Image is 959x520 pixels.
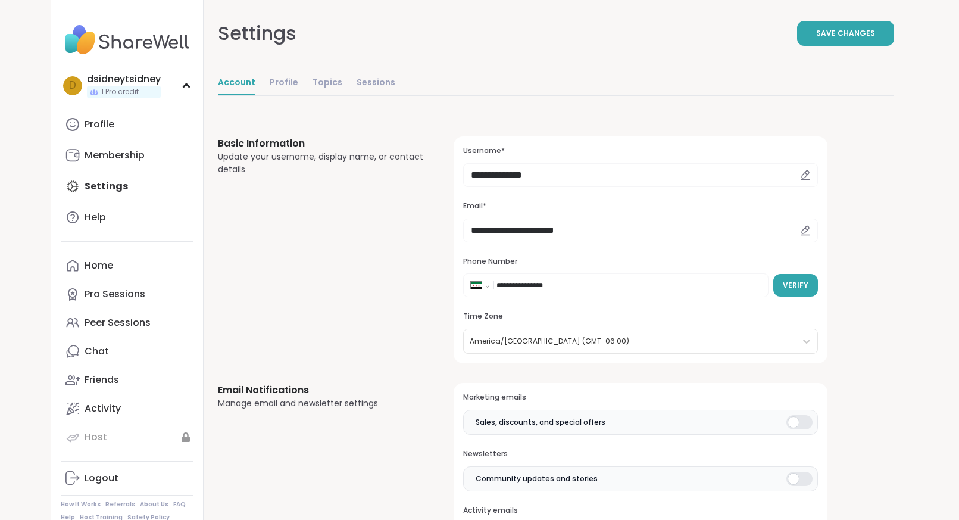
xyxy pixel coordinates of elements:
[463,201,817,211] h3: Email*
[61,251,193,280] a: Home
[85,431,107,444] div: Host
[61,337,193,366] a: Chat
[218,19,296,48] div: Settings
[85,472,118,485] div: Logout
[476,417,605,428] span: Sales, discounts, and special offers
[85,118,114,131] div: Profile
[61,464,193,493] a: Logout
[61,280,193,309] a: Pro Sessions
[173,500,186,509] a: FAQ
[85,211,106,224] div: Help
[61,203,193,232] a: Help
[105,500,135,509] a: Referrals
[783,280,808,291] span: Verify
[463,449,817,459] h3: Newsletters
[85,345,109,358] div: Chat
[69,78,76,94] span: d
[101,87,139,97] span: 1 Pro credit
[357,71,395,95] a: Sessions
[140,500,168,509] a: About Us
[797,21,894,46] button: Save Changes
[270,71,298,95] a: Profile
[218,151,426,176] div: Update your username, display name, or contact details
[85,259,113,272] div: Home
[87,73,161,86] div: dsidneytsidney
[61,423,193,452] a: Host
[61,394,193,423] a: Activity
[218,71,255,95] a: Account
[61,141,193,170] a: Membership
[61,500,101,509] a: How It Works
[313,71,342,95] a: Topics
[218,397,426,410] div: Manage email and newsletter settings
[218,383,426,397] h3: Email Notifications
[463,393,817,403] h3: Marketing emails
[773,274,818,297] button: Verify
[85,149,145,162] div: Membership
[218,136,426,151] h3: Basic Information
[463,506,817,516] h3: Activity emails
[61,366,193,394] a: Friends
[85,402,121,415] div: Activity
[816,28,875,39] span: Save Changes
[85,316,151,329] div: Peer Sessions
[61,110,193,139] a: Profile
[85,288,145,301] div: Pro Sessions
[463,146,817,156] h3: Username*
[61,309,193,337] a: Peer Sessions
[61,19,193,61] img: ShareWell Nav Logo
[463,312,817,322] h3: Time Zone
[85,373,119,387] div: Friends
[463,257,817,267] h3: Phone Number
[476,474,598,484] span: Community updates and stories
